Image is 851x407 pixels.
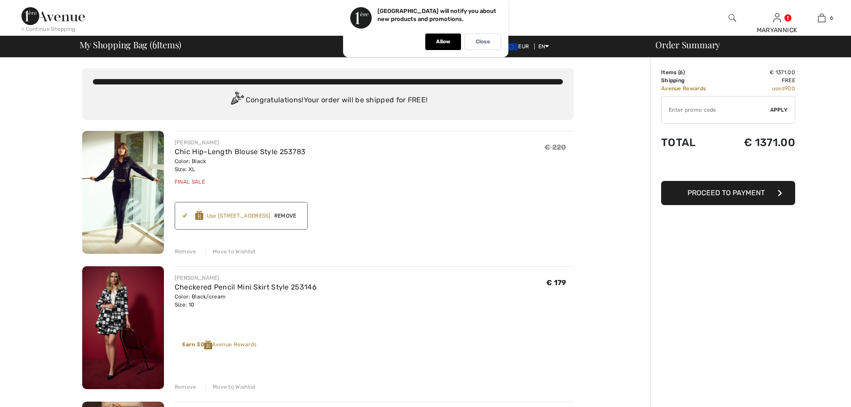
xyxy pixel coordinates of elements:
[818,13,826,23] img: My Bag
[773,13,781,22] a: Sign In
[82,131,164,254] img: Chic Hip-Length Blouse Style 253783
[545,143,566,151] span: € 220
[175,178,306,186] div: Final Sale
[195,211,203,220] img: Reward-Logo.svg
[661,76,724,84] td: Shipping
[476,38,490,45] p: Close
[182,210,195,221] div: ✔
[661,127,724,158] td: Total
[729,13,736,23] img: search the website
[830,14,833,22] span: 6
[800,13,843,23] a: 6
[175,274,317,282] div: [PERSON_NAME]
[679,69,683,76] span: 6
[661,84,724,92] td: Avenue Rewards
[152,38,157,50] span: 6
[80,40,182,49] span: My Shopping Bag ( Items)
[688,189,765,197] span: Proceed to Payment
[204,340,212,349] img: Reward-Logo.svg
[377,8,496,22] p: [GEOGRAPHIC_DATA] will notify you about new products and promotions.
[755,25,799,35] div: MARYANNICK
[175,293,317,309] div: Color: Black/cream Size: 10
[82,266,164,389] img: Checkered Pencil Mini Skirt Style 253146
[175,383,197,391] div: Remove
[661,181,795,205] button: Proceed to Payment
[436,38,450,45] p: Allow
[724,127,795,158] td: € 1371.00
[504,43,532,50] span: EUR
[21,25,75,33] div: < Continue Shopping
[93,92,563,109] div: Congratulations! Your order will be shipped for FREE!
[175,157,306,173] div: Color: Black Size: XL
[207,212,271,220] div: Use [STREET_ADDRESS]
[205,383,256,391] div: Move to Wishlist
[504,43,518,50] img: Euro
[773,13,781,23] img: My Info
[175,138,306,147] div: [PERSON_NAME]
[770,106,788,114] span: Apply
[662,97,770,123] input: Promo code
[228,92,246,109] img: Congratulation2.svg
[724,84,795,92] td: used
[175,147,306,156] a: Chic Hip-Length Blouse Style 253783
[271,212,300,220] span: Remove
[21,7,85,25] img: 1ère Avenue
[182,341,212,348] strong: Earn 30
[546,278,566,287] span: € 179
[205,248,256,256] div: Move to Wishlist
[661,158,795,178] iframe: PayPal
[538,43,549,50] span: EN
[645,40,846,49] div: Order Summary
[175,248,197,256] div: Remove
[175,283,317,291] a: Checkered Pencil Mini Skirt Style 253146
[724,76,795,84] td: Free
[182,340,257,349] div: Avenue Rewards
[784,85,795,92] span: 900
[724,68,795,76] td: € 1371.00
[661,68,724,76] td: Items ( )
